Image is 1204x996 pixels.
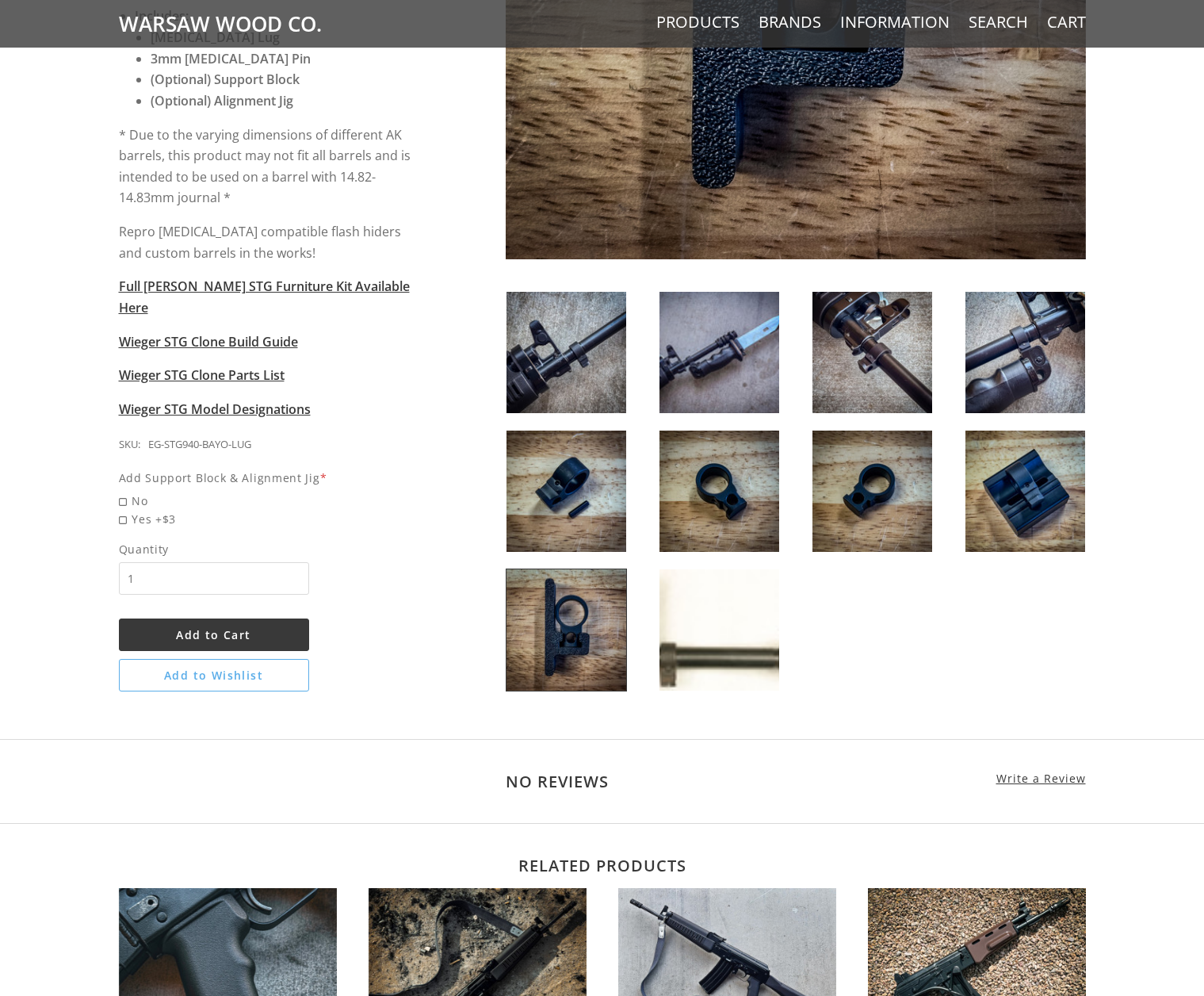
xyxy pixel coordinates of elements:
[119,400,311,418] a: Wieger STG Model Designations
[506,569,626,691] img: Wieger STG-940 AK Bayonet Lug
[119,366,285,384] a: Wieger STG Clone Parts List
[119,659,309,691] button: Add to Wishlist
[119,619,309,651] button: Add to Cart
[840,12,950,33] a: Information
[119,278,410,316] a: Full [PERSON_NAME] STG Furniture Kit Available Here
[659,431,779,552] img: Wieger STG-940 AK Bayonet Lug
[119,510,422,528] span: Yes +$3
[996,772,1086,786] a: Write a Review
[176,627,250,642] span: Add to Cart
[119,540,309,558] span: Quantity
[506,292,626,413] img: Wieger STG-940 AK Bayonet Lug
[659,569,779,691] img: Wieger STG-940 AK Bayonet Lug
[965,292,1085,413] img: Wieger STG-940 AK Bayonet Lug
[119,333,298,351] a: Wieger STG Clone Build Guide
[659,292,779,413] img: Wieger STG-940 AK Bayonet Lug
[119,221,422,263] p: Repro [MEDICAL_DATA] compatible flash hiders and custom barrels in the works!
[119,125,422,209] p: * Due to the varying dimensions of different AK barrels, this product may not fit all barrels and...
[812,431,932,552] img: Wieger STG-940 AK Bayonet Lug
[151,92,293,109] strong: (Optional) Alignment Jig
[506,431,626,552] img: Wieger STG-940 AK Bayonet Lug
[119,469,422,487] div: Add Support Block & Alignment Jig
[151,71,300,88] strong: (Optional) Support Block
[119,436,140,454] div: SKU:
[656,12,740,33] a: Products
[969,12,1028,33] a: Search
[148,436,251,454] div: EG-STG940-BAYO-LUG
[119,492,422,510] span: No
[119,562,309,595] input: Quantity
[812,292,932,413] img: Wieger STG-940 AK Bayonet Lug
[1047,12,1086,33] a: Cart
[119,772,1086,791] h2: No Reviews
[119,856,1086,875] h2: Related products
[965,431,1085,552] img: Wieger STG-940 AK Bayonet Lug
[759,12,821,33] a: Brands
[151,50,311,67] strong: 3mm [MEDICAL_DATA] Pin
